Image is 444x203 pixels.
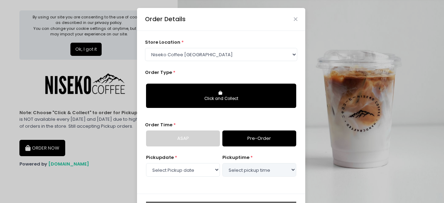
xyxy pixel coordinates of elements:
[222,130,296,146] a: Pre-Order
[151,96,291,102] div: Click and Collect
[145,121,172,128] span: Order Time
[145,15,186,24] div: Order Details
[294,17,297,21] button: Close
[222,154,249,161] span: pickup time
[146,154,174,161] span: Pickup date
[146,130,220,146] a: ASAP
[146,84,296,108] button: Click and Collect
[145,69,172,76] span: Order Type
[145,39,180,45] span: store location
